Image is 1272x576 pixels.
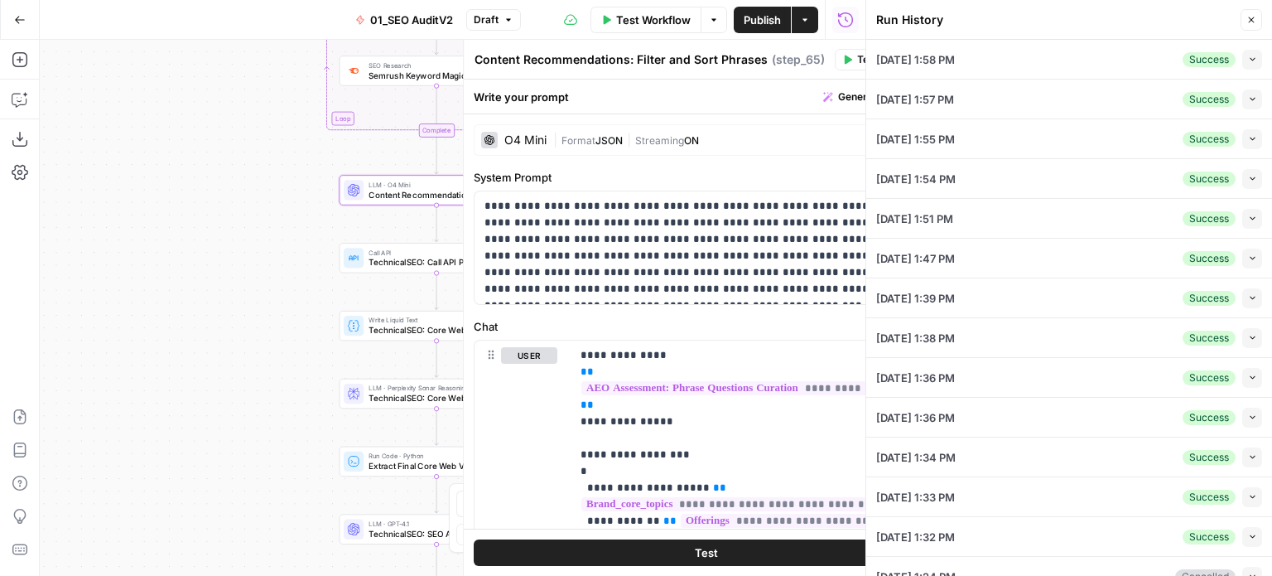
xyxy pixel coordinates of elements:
div: Success [1183,172,1236,186]
div: Write Liquid TextTechnicalSEO: Core Web Vitals DataStep 20 [340,311,534,341]
span: | [553,131,561,148]
span: TechnicalSEO: Core Web Vitals [369,392,497,404]
span: [DATE] 1:34 PM [876,449,956,466]
div: Success [1183,251,1236,266]
div: Success [1183,52,1236,67]
span: LLM · O4 Mini [369,180,495,190]
span: Draft [474,12,499,27]
span: TechnicalSEO: SEO Audit Data Reorganization [369,527,497,540]
span: Content Recommendations: Filter and Sort Phrases [369,188,495,201]
span: JSON [595,134,623,147]
span: [DATE] 1:39 PM [876,290,955,307]
span: Run Code · Python [369,451,495,461]
span: Generate with AI [838,90,917,104]
span: LLM · GPT-4.1 [369,519,497,529]
span: [DATE] 1:47 PM [876,250,955,267]
label: System Prompt [474,169,938,186]
button: Publish [734,7,791,33]
div: Success [1183,490,1236,505]
div: Success [1183,370,1236,385]
span: | [623,131,635,148]
span: TechnicalSEO: Call API PageSpeed Insight [369,256,497,269]
span: Test [695,545,718,561]
div: Success [1183,132,1236,147]
div: Success [1183,92,1236,107]
span: LLM · Perplexity Sonar Reasoning [369,383,497,393]
span: 01_SEO AuditV2 [370,12,453,28]
span: Call API [369,247,497,257]
img: 8a3tdog8tf0qdwwcclgyu02y995m [347,65,359,77]
div: Call APITechnicalSEO: Call API PageSpeed InsightStep 18 [340,243,534,273]
span: [DATE] 1:51 PM [876,211,953,227]
div: Success [1183,410,1236,425]
div: Success [1183,530,1236,545]
span: ON [684,134,699,147]
div: Success [1183,211,1236,226]
span: Extract Final Core Web Vitals [369,460,495,472]
span: [DATE] 1:33 PM [876,489,955,506]
button: Test [474,540,938,566]
span: [DATE] 1:58 PM [876,51,955,68]
div: LLM · GPT-4.1TechnicalSEO: SEO Audit Data ReorganizationStep 21 [340,515,534,545]
span: Streaming [635,134,684,147]
div: O4 Mini [504,134,547,146]
div: Success [1183,331,1236,346]
span: Semrush Keyword Magic Tool [369,69,494,81]
div: SEO ResearchSemrush Keyword Magic ToolStep 64 [340,56,534,85]
div: Run Code · PythonExtract Final Core Web VitalsStep 86 [340,447,534,477]
span: Format [561,134,595,147]
textarea: Content Recommendations: Filter and Sort Phrases [475,51,768,68]
button: Test [835,49,885,70]
span: Publish [744,12,781,28]
span: [DATE] 1:36 PM [876,409,955,426]
span: Test Workflow [616,12,691,28]
span: [DATE] 1:57 PM [876,91,954,108]
div: Complete [340,123,534,138]
span: [DATE] 1:38 PM [876,330,955,346]
label: Chat [474,318,938,335]
span: Write Liquid Text [369,315,495,325]
button: 01_SEO AuditV2 [345,7,463,33]
span: ( step_65 ) [772,51,825,68]
span: [DATE] 1:55 PM [876,131,955,148]
span: TechnicalSEO: Core Web Vitals Data [369,324,495,336]
button: Draft [466,9,521,31]
div: Write your prompt [464,80,948,114]
span: SEO Research [369,61,494,70]
div: LLM · Perplexity Sonar ReasoningTechnicalSEO: Core Web VitalsStep 19 [340,379,534,409]
button: Test Workflow [590,7,701,33]
button: Generate with AI [817,86,938,108]
div: Success [1183,291,1236,306]
div: LLM · O4 MiniContent Recommendations: Filter and Sort PhrasesStep 65 [340,175,534,205]
span: [DATE] 1:54 PM [876,171,956,187]
span: [DATE] 1:32 PM [876,529,955,545]
div: Success [1183,450,1236,465]
span: [DATE] 1:36 PM [876,370,955,386]
button: user [501,347,557,364]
